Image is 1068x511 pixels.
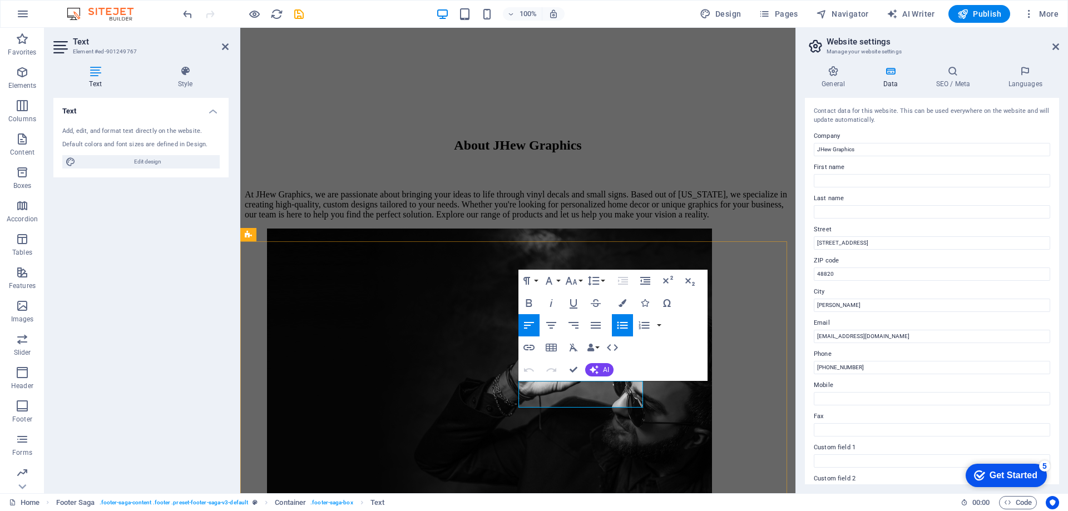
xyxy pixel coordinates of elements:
button: Design [695,5,746,23]
button: Navigator [812,5,873,23]
i: This element is a customizable preset [253,499,258,505]
i: On resize automatically adjust zoom level to fit chosen device. [548,9,558,19]
div: 5 [80,2,91,13]
p: Columns [8,115,36,123]
button: Ordered List [655,314,664,336]
nav: breadcrumb [56,496,385,509]
i: Save (Ctrl+S) [293,8,305,21]
button: Unordered List [612,314,633,336]
span: . footer-saga-box [310,496,353,509]
button: Data Bindings [585,336,601,359]
button: Line Height [585,270,606,292]
p: Features [9,281,36,290]
button: Publish [948,5,1010,23]
h4: Style [142,66,229,89]
button: Insert Table [541,336,562,359]
span: Edit design [79,155,216,168]
button: Special Characters [656,292,678,314]
h2: Text [73,37,229,47]
p: Forms [12,448,32,457]
button: Icons [634,292,655,314]
a: Click to cancel selection. Double-click to open Pages [9,496,39,509]
button: Code [999,496,1037,509]
div: Add, edit, and format text directly on the website. [62,127,220,136]
span: Pages [759,8,798,19]
button: Edit design [62,155,220,168]
label: City [814,285,1050,299]
button: AI Writer [882,5,940,23]
button: Increase Indent [612,270,634,292]
h4: Languages [991,66,1059,89]
h3: Element #ed-901249767 [73,47,206,57]
span: Click to select. Double-click to edit [56,496,95,509]
button: Redo (Ctrl+Shift+Z) [541,359,562,381]
button: Subscript [679,270,700,292]
button: Usercentrics [1046,496,1059,509]
p: Elements [8,81,37,90]
button: More [1019,5,1063,23]
p: Boxes [13,181,32,190]
button: Italic (Ctrl+I) [541,292,562,314]
button: Decrease Indent [635,270,656,292]
div: Design (Ctrl+Alt+Y) [695,5,746,23]
label: Custom field 2 [814,472,1050,485]
img: Editor Logo [64,7,147,21]
label: Fax [814,410,1050,423]
h4: Text [53,66,142,89]
button: Font Family [541,270,562,292]
span: Click to select. Double-click to edit [370,496,384,509]
label: Mobile [814,379,1050,392]
h2: Website settings [827,37,1059,47]
p: Slider [14,348,31,357]
button: Bold (Ctrl+B) [518,292,540,314]
span: Navigator [816,8,869,19]
p: Footer [12,415,32,424]
button: Clear Formatting [563,336,584,359]
h3: Manage your website settings [827,47,1037,57]
span: AI Writer [887,8,935,19]
label: Last name [814,192,1050,205]
label: ZIP code [814,254,1050,267]
span: Publish [957,8,1001,19]
h4: Text [53,98,229,118]
p: Favorites [8,48,36,57]
i: Reload page [270,8,283,21]
button: Undo (Ctrl+Z) [518,359,540,381]
span: Design [700,8,741,19]
button: Font Size [563,270,584,292]
label: First name [814,161,1050,174]
button: 100% [503,7,542,21]
button: Strikethrough [585,292,606,314]
span: . footer-saga-content .footer .preset-footer-saga-v3-default [100,496,248,509]
button: Superscript [657,270,678,292]
button: Underline (Ctrl+U) [563,292,584,314]
button: save [292,7,305,21]
label: Custom field 1 [814,441,1050,454]
button: AI [585,363,614,376]
div: Get Started 5 items remaining, 0% complete [6,6,87,29]
button: Align Left [518,314,540,336]
h4: SEO / Meta [919,66,991,89]
button: Align Center [541,314,562,336]
h6: Session time [961,496,990,509]
p: Content [10,148,34,157]
button: reload [270,7,283,21]
button: Colors [612,292,633,314]
p: Accordion [7,215,38,224]
label: Email [814,316,1050,330]
button: undo [181,7,194,21]
label: Street [814,223,1050,236]
button: Align Justify [585,314,606,336]
h6: 100% [520,7,537,21]
div: Get Started [30,12,78,22]
i: Undo: Change text (Ctrl+Z) [181,8,194,21]
span: Click to select. Double-click to edit [275,496,306,509]
span: 00 00 [972,496,990,509]
button: Paragraph Format [518,270,540,292]
h4: Data [866,66,919,89]
button: Ordered List [634,314,655,336]
button: Pages [754,5,802,23]
h4: General [805,66,866,89]
div: Contact data for this website. This can be used everywhere on the website and will update automat... [814,107,1050,125]
button: Click here to leave preview mode and continue editing [248,7,261,21]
